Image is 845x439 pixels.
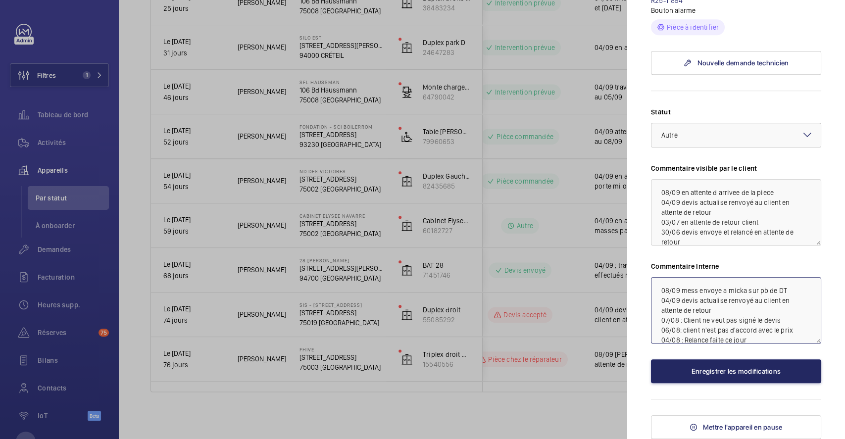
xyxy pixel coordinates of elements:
label: Commentaire Interne [651,261,821,271]
a: Nouvelle demande technicien [651,51,821,75]
p: Bouton alarme [651,5,821,15]
p: Pièce à identifier [667,22,719,32]
button: Mettre l'appareil en pause [651,415,821,439]
label: Statut [651,107,821,117]
span: Mettre l'appareil en pause [703,423,783,431]
button: Enregistrer les modifications [651,359,821,383]
span: Autre [661,131,678,139]
label: Commentaire visible par le client [651,163,821,173]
